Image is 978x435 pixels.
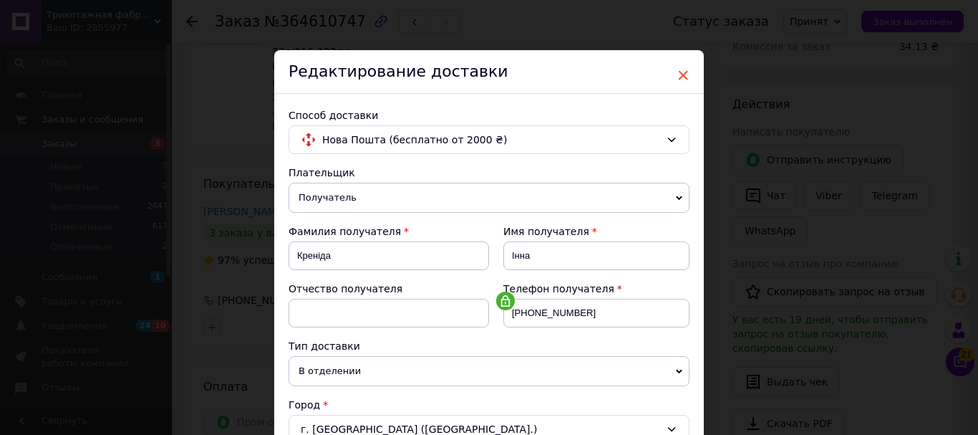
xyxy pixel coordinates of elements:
span: Нова Пошта (бесплатно от 2000 ₴) [322,132,660,148]
span: Отчество получателя [289,283,402,295]
span: × [677,63,689,87]
span: Фамилия получателя [289,226,401,237]
div: Редактирование доставки [274,50,704,94]
input: +380 [503,299,689,328]
span: Телефон получателя [503,283,614,295]
span: Плательщик [289,167,355,178]
div: Город [289,398,689,412]
span: Тип доставки [289,340,360,352]
div: Способ доставки [289,108,689,123]
span: В отделении [289,356,689,386]
span: Получатель [289,183,689,213]
span: Имя получателя [503,226,589,237]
